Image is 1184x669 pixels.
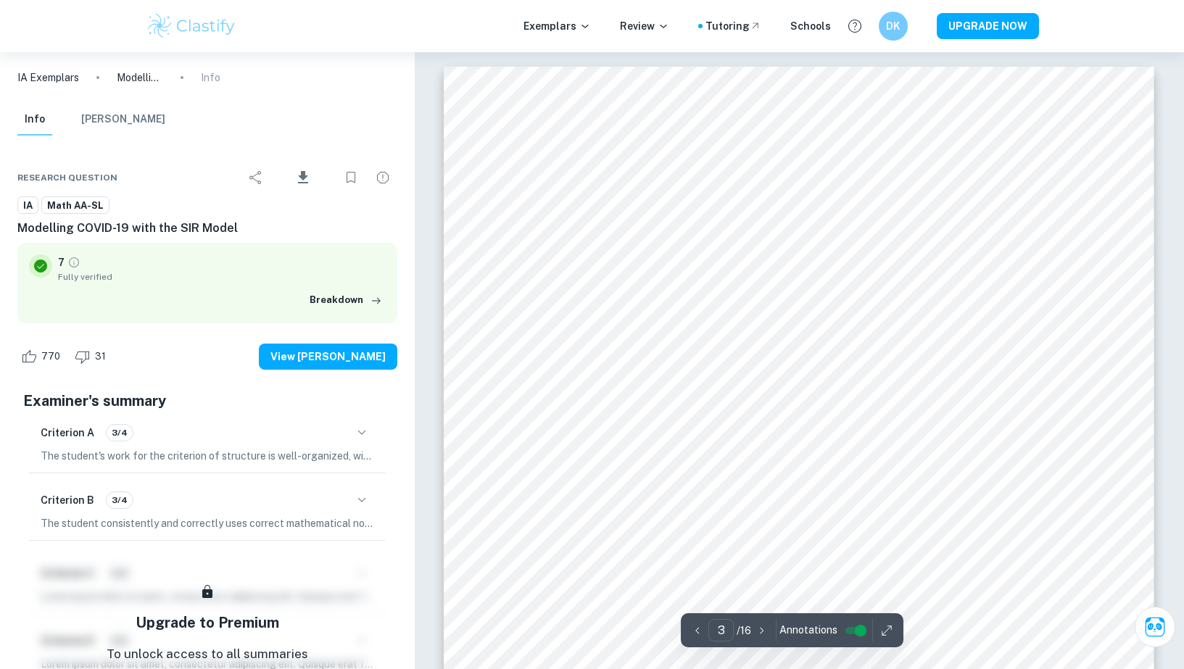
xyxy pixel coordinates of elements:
button: [PERSON_NAME] [81,104,165,136]
div: Dislike [71,345,114,368]
div: Like [17,345,68,368]
h6: Modelling COVID-19 with the SIR Model [17,220,397,237]
span: 770 [33,349,68,364]
span: 31 [87,349,114,364]
a: Math AA-SL [41,196,109,215]
a: Schools [790,18,831,34]
span: 3/4 [107,426,133,439]
div: Download [273,159,334,196]
button: Info [17,104,52,136]
span: 3/4 [107,494,133,507]
div: Share [241,163,270,192]
p: The student's work for the criterion of structure is well-organized, with clear subdivisions in t... [41,448,374,464]
button: View [PERSON_NAME] [259,344,397,370]
p: To unlock access to all summaries [107,645,308,664]
p: Modelling COVID-19 with the SIR Model [117,70,163,86]
a: IA [17,196,38,215]
h5: Upgrade to Premium [136,612,279,633]
button: UPGRADE NOW [937,13,1039,39]
p: Review [620,18,669,34]
p: The student consistently and correctly uses correct mathematical notation, symbols, and terminolo... [41,515,374,531]
h6: Criterion A [41,425,94,441]
div: Report issue [368,163,397,192]
button: DK [879,12,908,41]
span: IA [18,199,38,213]
h5: Examiner's summary [23,390,392,412]
span: Research question [17,171,117,184]
h6: DK [885,18,901,34]
a: Tutoring [705,18,761,34]
a: Grade fully verified [67,256,80,269]
a: IA Exemplars [17,70,79,86]
h6: Criterion B [41,492,94,508]
button: Ask Clai [1135,607,1175,647]
div: Bookmark [336,163,365,192]
span: Math AA-SL [42,199,109,213]
p: Exemplars [523,18,591,34]
img: Clastify logo [146,12,238,41]
span: Fully verified [58,270,386,283]
p: Info [201,70,220,86]
span: Annotations [779,623,837,638]
p: / 16 [737,623,751,639]
p: 7 [58,254,65,270]
button: Breakdown [306,289,386,311]
button: Help and Feedback [843,14,867,38]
